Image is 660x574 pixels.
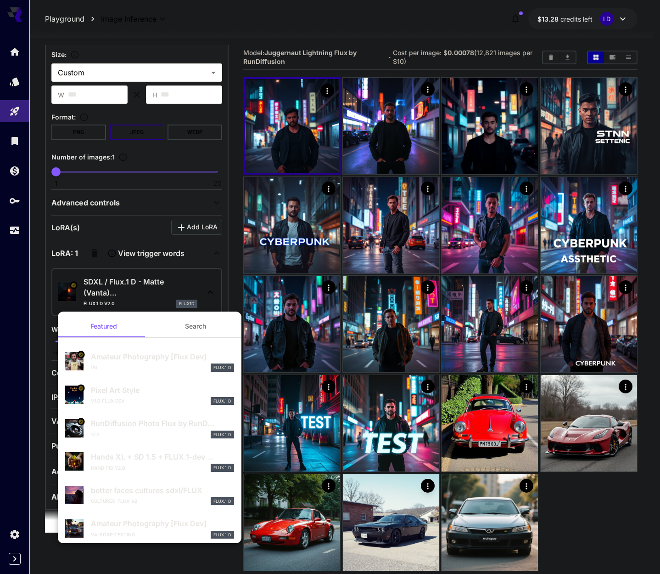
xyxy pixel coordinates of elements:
[65,414,234,442] div: Certified Model – Vetted for best performance and includes a commercial license.RunDiffusion Phot...
[213,364,231,371] p: FLUX.1 D
[91,364,97,371] p: v6
[150,315,241,337] button: Search
[91,385,234,396] p: Pixel Art Style
[65,448,234,476] div: Hands XL + SD 1.5 + FLUX.1-dev ...Hand F1D v2.0FLUX.1 D
[91,398,124,404] p: v1.0 Flux Dev
[91,351,234,362] p: Amateur Photography [Flux Dev]
[77,351,84,358] button: Certified Model – Vetted for best performance and includes a commercial license.
[213,398,231,404] p: FLUX.1 D
[213,532,231,538] p: FLUX.1 D
[213,465,231,471] p: FLUX.1 D
[91,418,234,429] p: RunDiffusion Photo Flux by RunD...
[213,498,231,505] p: FLUX.1 D
[77,384,84,392] button: Certified Model – Vetted for best performance and includes a commercial license.
[77,418,84,425] button: Certified Model – Vetted for best performance and includes a commercial license.
[65,481,234,509] div: better faces cultures sdxl/FLUXcultures_flux_v2FLUX.1 D
[91,531,135,538] p: v4-soap-testing
[91,431,100,438] p: 1.1.2
[65,347,234,375] div: Certified Model – Vetted for best performance and includes a commercial license.Amateur Photograp...
[65,381,234,409] div: Certified Model – Vetted for best performance and includes a commercial license.Pixel Art Stylev1...
[91,451,234,462] p: Hands XL + SD 1.5 + FLUX.1-dev ...
[91,518,234,529] p: Amateur Photography [Flux Dev]
[91,498,137,505] p: cultures_flux_v2
[91,465,125,472] p: Hand F1D v2.0
[213,432,231,438] p: FLUX.1 D
[91,485,234,496] p: better faces cultures sdxl/FLUX
[58,315,150,337] button: Featured
[65,514,234,542] div: Amateur Photography [Flux Dev]v4-soap-testingFLUX.1 D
